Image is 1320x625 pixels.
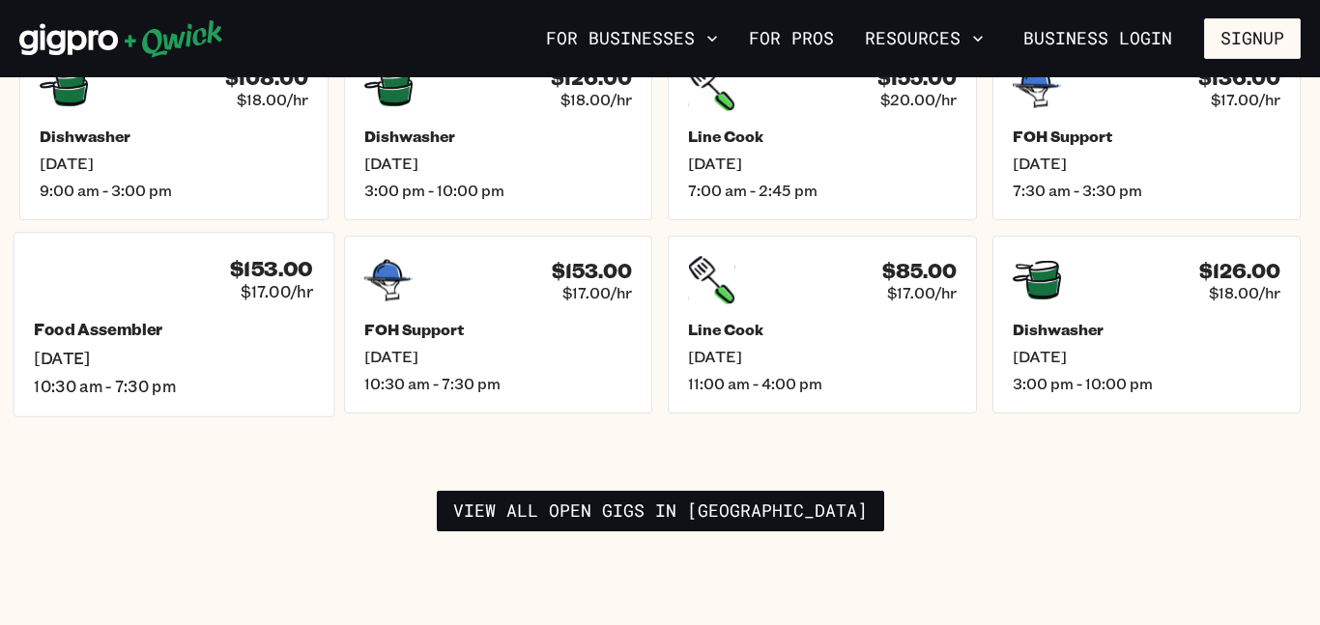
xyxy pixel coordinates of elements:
[34,348,313,368] span: [DATE]
[34,376,313,396] span: 10:30 am - 7:30 pm
[1013,347,1281,366] span: [DATE]
[1007,18,1189,59] a: Business Login
[562,283,632,302] span: $17.00/hr
[364,154,633,173] span: [DATE]
[992,236,1302,413] a: $126.00$18.00/hrDishwasher[DATE]3:00 pm - 10:00 pm
[857,22,991,55] button: Resources
[241,281,313,301] span: $17.00/hr
[1204,18,1301,59] button: Signup
[364,181,633,200] span: 3:00 pm - 10:00 pm
[688,154,957,173] span: [DATE]
[1013,127,1281,146] h5: FOH Support
[668,236,977,413] a: $85.00$17.00/hrLine Cook[DATE]11:00 am - 4:00 pm
[1198,66,1280,90] h4: $136.00
[877,66,957,90] h4: $155.00
[237,90,308,109] span: $18.00/hr
[992,43,1302,220] a: $136.00$17.00/hrFOH Support[DATE]7:30 am - 3:30 pm
[560,90,632,109] span: $18.00/hr
[364,347,633,366] span: [DATE]
[688,127,957,146] h5: Line Cook
[364,127,633,146] h5: Dishwasher
[880,90,957,109] span: $20.00/hr
[551,66,632,90] h4: $126.00
[344,236,653,413] a: $153.00$17.00/hrFOH Support[DATE]10:30 am - 7:30 pm
[344,43,653,220] a: $126.00$18.00/hrDishwasher[DATE]3:00 pm - 10:00 pm
[668,43,977,220] a: $155.00$20.00/hrLine Cook[DATE]7:00 am - 2:45 pm
[364,374,633,393] span: 10:30 am - 7:30 pm
[1199,259,1280,283] h4: $126.00
[688,347,957,366] span: [DATE]
[741,22,842,55] a: For Pros
[887,283,957,302] span: $17.00/hr
[1013,181,1281,200] span: 7:30 am - 3:30 pm
[34,320,313,340] h5: Food Assembler
[14,233,334,417] a: $153.00$17.00/hrFood Assembler[DATE]10:30 am - 7:30 pm
[688,320,957,339] h5: Line Cook
[1209,283,1280,302] span: $18.00/hr
[1013,374,1281,393] span: 3:00 pm - 10:00 pm
[19,43,329,220] a: $108.00$18.00/hrDishwasher[DATE]9:00 am - 3:00 pm
[552,259,632,283] h4: $153.00
[688,181,957,200] span: 7:00 am - 2:45 pm
[230,256,313,281] h4: $153.00
[364,320,633,339] h5: FOH Support
[437,491,884,531] a: View all open gigs in [GEOGRAPHIC_DATA]
[225,66,308,90] h4: $108.00
[882,259,957,283] h4: $85.00
[1211,90,1280,109] span: $17.00/hr
[1013,154,1281,173] span: [DATE]
[688,374,957,393] span: 11:00 am - 4:00 pm
[538,22,726,55] button: For Businesses
[1013,320,1281,339] h5: Dishwasher
[40,154,308,173] span: [DATE]
[40,127,308,146] h5: Dishwasher
[40,181,308,200] span: 9:00 am - 3:00 pm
